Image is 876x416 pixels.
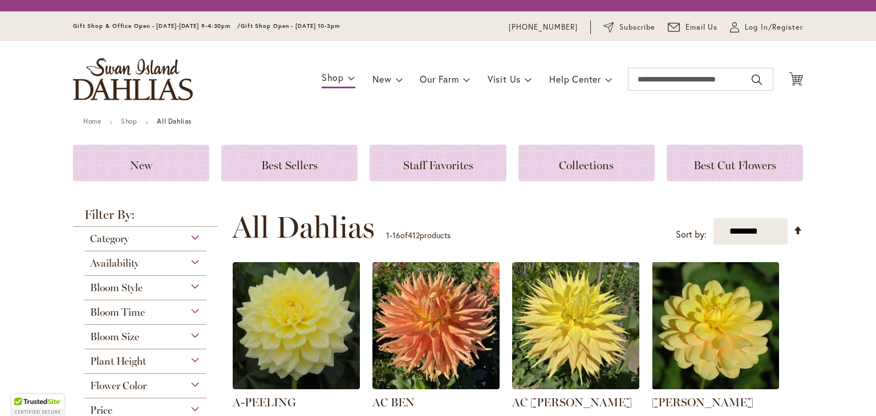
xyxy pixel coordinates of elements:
a: [PERSON_NAME] [652,395,753,409]
span: 412 [408,230,420,240]
span: New [130,158,152,172]
p: - of products [386,226,451,244]
span: Flower Color [90,380,147,392]
a: Best Sellers [221,145,358,181]
a: AC [PERSON_NAME] [512,395,632,409]
a: Staff Favorites [370,145,506,181]
span: Bloom Style [90,282,143,294]
span: Staff Favorites [403,158,473,172]
span: Shop [322,71,344,83]
a: Best Cut Flowers [667,145,803,181]
span: Availability [90,257,139,270]
a: AC Jeri [512,381,639,391]
span: All Dahlias [232,210,375,244]
span: Best Cut Flowers [693,158,776,172]
span: Gift Shop Open - [DATE] 10-3pm [241,22,340,30]
span: Gift Shop & Office Open - [DATE]-[DATE] 9-4:30pm / [73,22,241,30]
a: Log In/Register [730,22,803,33]
span: Email Us [686,22,718,33]
a: Shop [121,117,137,125]
span: New [372,73,391,85]
a: store logo [73,58,193,100]
span: Visit Us [488,73,521,85]
img: AC BEN [372,262,500,389]
a: AC BEN [372,395,415,409]
a: [PHONE_NUMBER] [509,22,578,33]
a: AC BEN [372,381,500,391]
span: Collections [559,158,614,172]
iframe: Launch Accessibility Center [9,376,40,407]
strong: Filter By: [73,209,218,227]
span: Help Center [549,73,601,85]
span: Category [90,233,129,245]
a: AHOY MATEY [652,381,779,391]
a: Home [83,117,101,125]
img: AHOY MATEY [652,262,779,389]
strong: All Dahlias [157,117,192,125]
span: Our Farm [420,73,459,85]
label: Sort by: [676,224,707,245]
span: Plant Height [90,355,146,368]
a: Email Us [668,22,718,33]
span: Log In/Register [745,22,803,33]
span: 1 [386,230,390,240]
a: New [73,145,209,181]
span: Subscribe [619,22,655,33]
img: AC Jeri [512,262,639,389]
span: Best Sellers [261,158,318,172]
span: Bloom Size [90,331,139,343]
span: Bloom Time [90,306,145,319]
a: Subscribe [603,22,655,33]
a: A-PEELING [233,395,296,409]
a: A-Peeling [233,381,360,391]
span: 16 [392,230,400,240]
a: Collections [518,145,655,181]
button: Search [752,71,762,89]
img: A-Peeling [233,262,360,389]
